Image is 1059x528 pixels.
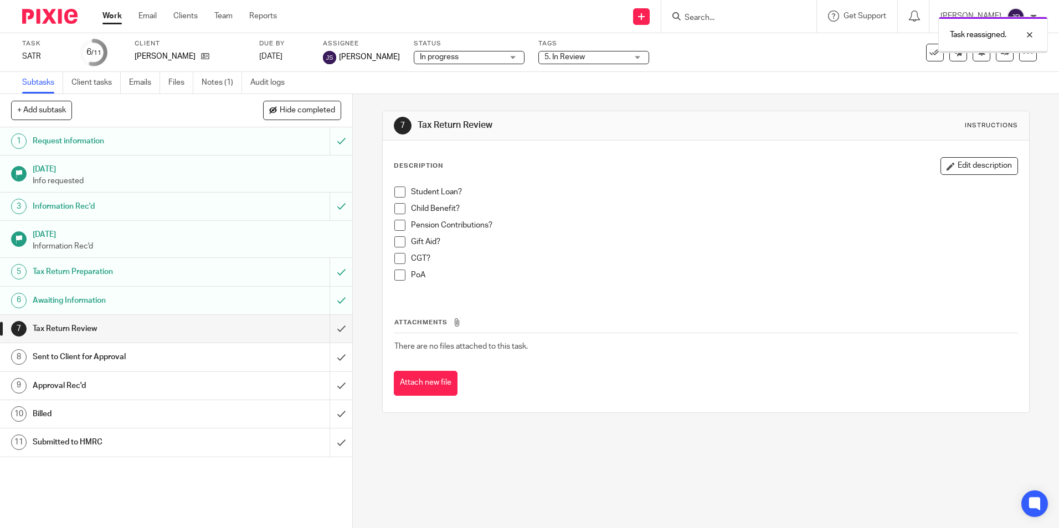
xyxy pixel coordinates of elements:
label: Due by [259,39,309,48]
img: Pixie [22,9,78,24]
small: /11 [91,50,101,56]
button: Hide completed [263,101,341,120]
a: Notes (1) [202,72,242,94]
h1: Tax Return Review [418,120,729,131]
p: Student Loan? [411,187,1017,198]
label: Client [135,39,245,48]
img: svg%3E [1007,8,1025,25]
a: Email [138,11,157,22]
p: CGT? [411,253,1017,264]
button: Attach new file [394,371,457,396]
button: Edit description [940,157,1018,175]
span: Attachments [394,319,448,325]
div: 7 [394,117,412,134]
p: Info requested [33,175,342,187]
div: 6 [11,293,27,308]
span: Hide completed [280,106,335,115]
img: svg%3E [323,51,336,64]
div: 7 [11,321,27,337]
h1: [DATE] [33,161,342,175]
p: Information Rec'd [33,241,342,252]
label: Task [22,39,66,48]
div: 11 [11,434,27,450]
h1: Tax Return Review [33,320,223,337]
h1: Information Rec'd [33,198,223,215]
span: [DATE] [259,53,282,60]
p: PoA [411,270,1017,281]
label: Assignee [323,39,400,48]
button: + Add subtask [11,101,72,120]
span: [PERSON_NAME] [339,51,400,63]
div: 9 [11,378,27,394]
div: SATR [22,51,66,62]
h1: Tax Return Preparation [33,263,223,280]
div: 5 [11,264,27,279]
a: Files [168,72,193,94]
h1: Awaiting Information [33,292,223,309]
p: Task reassigned. [950,29,1006,40]
h1: Approval Rec'd [33,377,223,394]
a: Emails [129,72,160,94]
div: Instructions [965,121,1018,130]
p: [PERSON_NAME] [135,51,196,62]
div: 1 [11,133,27,149]
a: Client tasks [71,72,121,94]
span: 5. In Review [544,53,585,61]
div: 6 [86,46,101,59]
h1: [DATE] [33,226,342,240]
a: Work [102,11,122,22]
p: Gift Aid? [411,236,1017,247]
h1: Sent to Client for Approval [33,349,223,365]
span: There are no files attached to this task. [394,343,528,350]
h1: Billed [33,406,223,422]
span: In progress [420,53,459,61]
a: Subtasks [22,72,63,94]
div: 8 [11,349,27,365]
div: 10 [11,406,27,422]
h1: Request information [33,133,223,149]
a: Audit logs [250,72,293,94]
div: 3 [11,199,27,214]
p: Description [394,162,443,170]
a: Team [214,11,233,22]
label: Status [414,39,525,48]
a: Clients [173,11,198,22]
p: Child Benefit? [411,203,1017,214]
a: Reports [249,11,277,22]
p: Pension Contributions? [411,220,1017,231]
h1: Submitted to HMRC [33,434,223,451]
